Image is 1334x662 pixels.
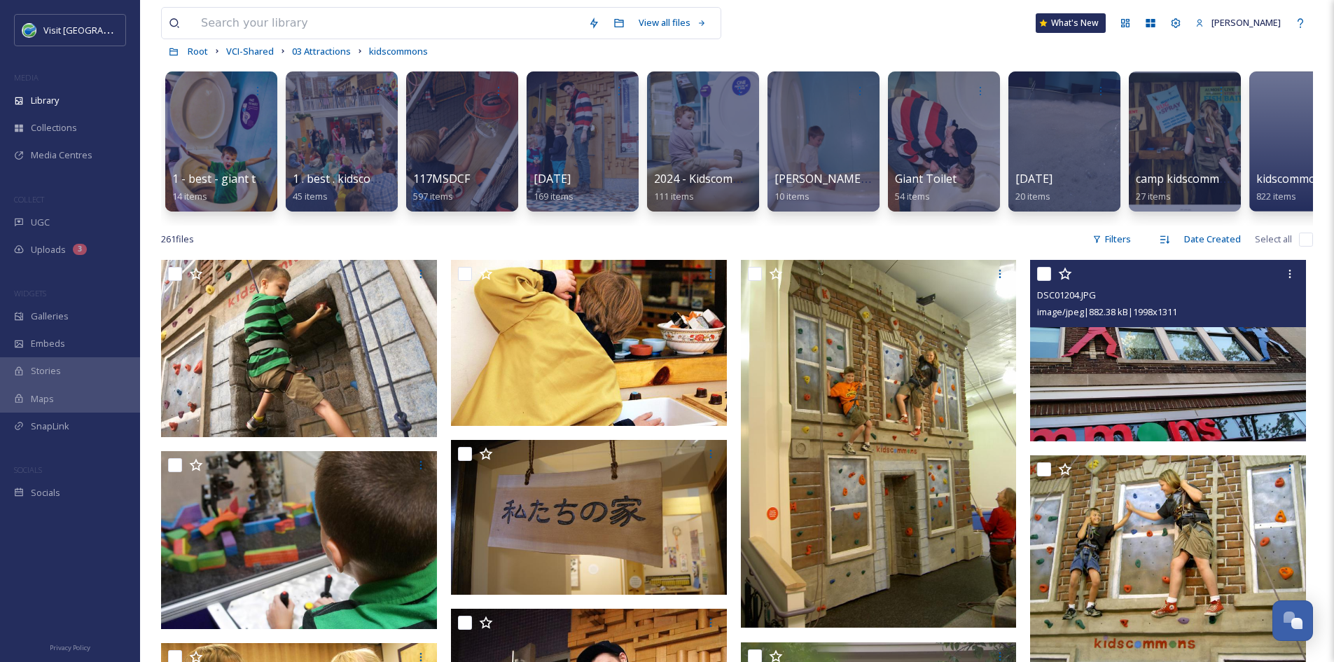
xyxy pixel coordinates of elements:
[1272,600,1313,641] button: Open Chat
[31,121,77,135] span: Collections
[1037,289,1096,301] span: DSC01204.JPG
[534,171,571,186] span: [DATE]
[50,643,90,652] span: Privacy Policy
[188,45,208,57] span: Root
[774,172,992,202] a: [PERSON_NAME] City by Design blog pics10 items
[1188,9,1288,36] a: [PERSON_NAME]
[172,171,279,186] span: 1 - best - giant toilet
[14,72,39,83] span: MEDIA
[14,464,42,475] span: SOCIALS
[161,260,437,437] img: kidscommons (dn)credit Columbus Area Visitors Center (135).jpg
[774,171,992,186] span: [PERSON_NAME] City by Design blog pics
[292,45,351,57] span: 03 Attractions
[741,260,1017,628] img: Wall 2 300dpi.jpg
[31,364,61,378] span: Stories
[413,172,470,202] a: 117MSDCF597 items
[1015,171,1052,186] span: [DATE]
[293,171,410,186] span: 1 . best . kidscommons
[14,288,46,298] span: WIDGETS
[73,244,87,255] div: 3
[161,233,194,246] span: 261 file s
[451,260,727,425] img: kidscommons-nov-2014-dn (35).jpg
[1136,172,1239,202] a: camp kidscommons27 items
[774,190,810,202] span: 10 items
[31,94,59,107] span: Library
[31,216,50,229] span: UGC
[172,172,279,202] a: 1 - best - giant toilet14 items
[1015,172,1052,202] a: [DATE]20 items
[895,190,930,202] span: 54 items
[172,190,207,202] span: 14 items
[226,45,274,57] span: VCI-Shared
[194,8,581,39] input: Search your library
[31,486,60,499] span: Socials
[188,43,208,60] a: Root
[292,43,351,60] a: 03 Attractions
[413,190,453,202] span: 597 items
[1211,16,1281,29] span: [PERSON_NAME]
[31,149,92,162] span: Media Centres
[1015,190,1050,202] span: 20 items
[1136,171,1239,186] span: camp kidscommons
[369,45,428,57] span: kidscommons
[632,9,714,36] a: View all files
[369,43,428,60] a: kidscommons
[1177,226,1248,253] div: Date Created
[31,420,69,433] span: SnapLink
[654,172,861,202] a: 2024 - Kidscommons - [PERSON_NAME]111 items
[31,337,65,350] span: Embeds
[1085,226,1138,253] div: Filters
[31,310,69,323] span: Galleries
[1255,233,1292,246] span: Select all
[534,190,574,202] span: 169 items
[654,190,694,202] span: 111 items
[1036,13,1106,33] a: What's New
[1256,190,1296,202] span: 822 items
[534,172,574,202] a: [DATE]169 items
[226,43,274,60] a: VCI-Shared
[22,23,36,37] img: cvctwitlogo_400x400.jpg
[161,451,437,628] img: kidscommons (dn)credit Columbus Area Visitors Center (162).jpg
[31,392,54,406] span: Maps
[31,243,66,256] span: Uploads
[654,171,861,186] span: 2024 - Kidscommons - [PERSON_NAME]
[50,638,90,655] a: Privacy Policy
[293,190,328,202] span: 45 items
[293,172,410,202] a: 1 . best . kidscommons45 items
[413,171,470,186] span: 117MSDCF
[1037,305,1177,318] span: image/jpeg | 882.38 kB | 1998 x 1311
[895,171,957,186] span: Giant Toilet
[1136,190,1171,202] span: 27 items
[43,23,202,36] span: Visit [GEOGRAPHIC_DATA] [US_STATE]
[14,194,44,205] span: COLLECT
[451,440,727,595] img: feb 2011 kidscommons (dn) (25).JPG
[895,172,957,202] a: Giant Toilet54 items
[1030,260,1306,441] img: DSC01204.JPG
